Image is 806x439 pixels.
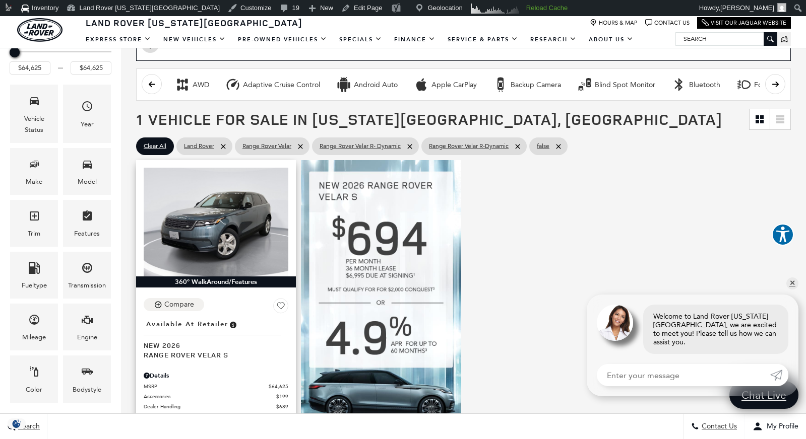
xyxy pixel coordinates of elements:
a: Accessories $199 [144,393,288,400]
div: Features [74,228,100,239]
button: Backup CameraBackup Camera [487,74,567,95]
span: Accessories [144,393,276,400]
span: Mileage [28,311,40,332]
a: Contact Us [645,19,690,27]
span: Dealer Handling [144,403,276,410]
img: Visitors over 48 hours. Click for more Clicky Site Stats. [468,2,523,16]
span: Clear All [144,140,166,153]
button: Compare Vehicle [144,298,204,311]
div: Mileage [22,332,46,343]
button: Android AutoAndroid Auto [331,74,403,95]
div: Bluetooth [689,81,720,90]
div: AWD [193,81,209,90]
span: $64,625 [269,383,288,390]
a: EXPRESS STORE [80,31,157,48]
button: scroll left [142,74,162,94]
span: Vehicle is in stock and ready for immediate delivery. Due to demand, availability is subject to c... [228,319,237,330]
a: About Us [583,31,640,48]
div: Engine [77,332,97,343]
a: land-rover [17,18,63,42]
span: MSRP [144,383,269,390]
span: My Profile [763,422,798,431]
span: Range Rover Velar R- Dynamic [320,140,401,153]
a: Pre-Owned Vehicles [232,31,333,48]
div: AWD [175,77,190,92]
span: Land Rover [184,140,214,153]
div: MileageMileage [10,304,58,350]
span: Trim [28,207,40,228]
button: Explore your accessibility options [772,224,794,246]
div: Bluetooth [671,77,687,92]
a: Visit Our Jaguar Website [702,19,786,27]
span: Range Rover Velar S [144,350,281,359]
button: Fog LightsFog Lights [731,74,793,95]
span: New 2026 [144,340,281,350]
div: Apple CarPlay [414,77,429,92]
div: 360° WalkAround/Features [136,276,296,287]
a: Dealer Handling $689 [144,403,288,410]
span: Color [28,363,40,384]
div: TransmissionTransmission [63,252,111,299]
span: Engine [81,311,93,332]
div: Backup Camera [493,77,508,92]
aside: Accessibility Help Desk [772,224,794,248]
button: AWDAWD [169,74,215,95]
div: Price [10,44,111,75]
span: Vehicle [28,92,40,113]
span: Land Rover [US_STATE][GEOGRAPHIC_DATA] [86,17,302,29]
img: Opt-Out Icon [5,418,28,429]
div: Year [81,119,94,130]
img: Agent profile photo [597,305,633,341]
div: Compare [164,300,194,309]
a: Finance [388,31,442,48]
a: Service & Parts [442,31,524,48]
div: Make [26,176,42,187]
div: Android Auto [336,77,351,92]
div: Transmission [68,280,106,291]
div: MakeMake [10,148,58,195]
span: Make [28,156,40,176]
div: Backup Camera [511,81,561,90]
strong: Reload Cache [526,4,568,12]
div: FueltypeFueltype [10,252,58,299]
div: Trim [28,228,40,239]
div: YearYear [63,85,111,142]
section: Click to Open Cookie Consent Modal [5,418,28,429]
div: Android Auto [354,81,398,90]
a: Grid View [750,109,770,129]
a: Hours & Map [590,19,638,27]
img: Land Rover [17,18,63,42]
img: 2026 Land Rover Range Rover Velar S [144,168,288,276]
span: Contact Us [699,422,737,431]
div: Bodystyle [73,384,101,395]
a: Available at RetailerNew 2026Range Rover Velar S [144,317,288,359]
span: Available at Retailer [146,319,228,330]
div: Maximum Price [10,47,20,57]
div: Vehicle Status [18,113,50,135]
button: scroll right [765,74,785,94]
a: Research [524,31,583,48]
a: MSRP $64,625 [144,383,288,390]
div: Blind Spot Monitor [577,77,592,92]
div: VehicleVehicle Status [10,85,58,142]
span: Year [81,98,93,118]
button: Blind Spot MonitorBlind Spot Monitor [572,74,661,95]
div: ColorColor [10,355,58,402]
div: Blind Spot Monitor [595,81,655,90]
input: Minimum [10,61,50,75]
button: Apple CarPlayApple CarPlay [408,74,482,95]
div: Apple CarPlay [431,81,477,90]
div: Adaptive Cruise Control [225,77,240,92]
span: Model [81,156,93,176]
span: Fueltype [28,259,40,280]
a: Land Rover [US_STATE][GEOGRAPHIC_DATA] [80,17,308,29]
div: Model [78,176,97,187]
button: Save Vehicle [273,298,288,317]
input: Enter your message [597,364,770,386]
div: TrimTrim [10,200,58,247]
button: BluetoothBluetooth [666,74,726,95]
button: Open user profile menu [745,414,806,439]
span: 1 Vehicle for Sale in [US_STATE][GEOGRAPHIC_DATA], [GEOGRAPHIC_DATA] [136,109,722,129]
span: false [537,140,549,153]
span: Range Rover Velar R-Dynamic [429,140,509,153]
